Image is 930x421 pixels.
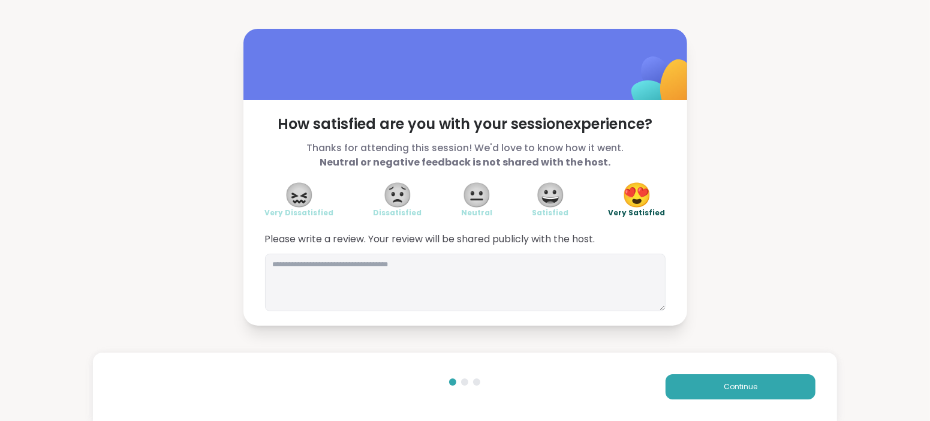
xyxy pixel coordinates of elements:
[462,184,492,206] span: 😐
[532,208,569,218] span: Satisfied
[535,184,565,206] span: 😀
[320,155,610,169] b: Neutral or negative feedback is not shared with the host.
[265,232,666,246] span: Please write a review. Your review will be shared publicly with the host.
[622,184,652,206] span: 😍
[609,208,666,218] span: Very Satisfied
[666,374,815,399] button: Continue
[603,25,723,145] img: ShareWell Logomark
[284,184,314,206] span: 😖
[383,184,413,206] span: 😟
[265,115,666,134] span: How satisfied are you with your session experience?
[265,208,334,218] span: Very Dissatisfied
[265,141,666,170] span: Thanks for attending this session! We'd love to know how it went.
[724,381,757,392] span: Continue
[462,208,493,218] span: Neutral
[374,208,422,218] span: Dissatisfied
